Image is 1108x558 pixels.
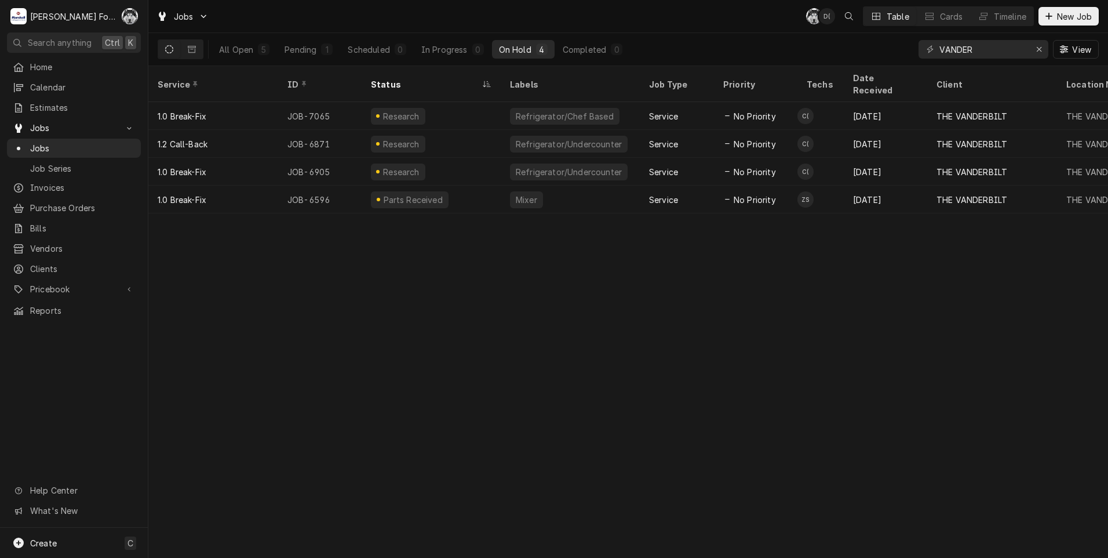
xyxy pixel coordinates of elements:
a: Go to Help Center [7,481,141,500]
div: Pending [285,44,316,56]
div: Timeline [994,10,1026,23]
div: Date Received [853,72,916,96]
div: David Testa (92)'s Avatar [819,8,835,24]
div: THE VANDERBILT [936,138,1007,150]
div: Research [382,166,421,178]
span: Purchase Orders [30,202,135,214]
div: 4 [538,44,545,56]
a: Go to Pricebook [7,280,141,299]
div: 1.0 Break-Fix [158,110,206,122]
span: Job Series [30,162,135,175]
span: Help Center [30,484,134,497]
div: THE VANDERBILT [936,166,1007,178]
span: Create [30,538,57,548]
div: Chris Murphy (103)'s Avatar [122,8,138,24]
div: JOB-6871 [278,130,362,158]
div: ID [287,78,350,90]
div: JOB-7065 [278,102,362,130]
div: Labels [510,78,630,90]
div: Marshall Food Equipment Service's Avatar [10,8,27,24]
a: Go to Jobs [7,118,141,137]
div: Parts Received [382,194,444,206]
a: Go to What's New [7,501,141,520]
div: Refrigerator/Chef Based [515,110,615,122]
div: 0 [613,44,620,56]
span: No Priority [734,166,776,178]
div: All Open [219,44,253,56]
div: Service [649,166,678,178]
span: K [128,37,133,49]
span: View [1070,44,1094,56]
a: Job Series [7,159,141,178]
div: Scheduled [348,44,389,56]
div: C( [797,136,814,152]
div: Chris Murphy (103)'s Avatar [806,8,822,24]
span: Clients [30,263,135,275]
div: [DATE] [844,130,927,158]
div: Z Pending No Schedule's Avatar [797,191,814,208]
div: C( [806,8,822,24]
span: Vendors [30,242,135,255]
div: [DATE] [844,186,927,213]
div: JOB-6596 [278,186,362,213]
div: Service [649,110,678,122]
span: No Priority [734,138,776,150]
div: 1.0 Break-Fix [158,166,206,178]
a: Home [7,57,141,77]
span: No Priority [734,194,776,206]
a: Vendors [7,239,141,258]
span: Reports [30,305,135,317]
button: Erase input [1030,40,1048,59]
div: Mixer [515,194,538,206]
div: 5 [260,44,267,56]
div: Service [649,138,678,150]
span: Bills [30,222,135,234]
div: THE VANDERBILT [936,194,1007,206]
div: M [10,8,27,24]
div: 1.2 Call-Back [158,138,207,150]
div: Research [382,110,421,122]
button: New Job [1038,7,1099,26]
div: C( [797,164,814,180]
span: What's New [30,505,134,517]
a: Go to Jobs [152,7,213,26]
div: 1.0 Break-Fix [158,194,206,206]
div: Job Type [649,78,705,90]
a: Bills [7,219,141,238]
a: Estimates [7,98,141,117]
div: C( [797,108,814,124]
div: 1 [323,44,330,56]
span: New Job [1055,10,1094,23]
div: JOB-6905 [278,158,362,186]
div: Service [649,194,678,206]
div: [PERSON_NAME] Food Equipment Service [30,10,115,23]
div: Chris Branca (99)'s Avatar [797,136,814,152]
div: Chris Branca (99)'s Avatar [797,108,814,124]
span: Pricebook [30,283,118,295]
div: On Hold [499,44,531,56]
div: Table [887,10,909,23]
div: Cards [940,10,963,23]
a: Jobs [7,139,141,158]
div: Refrigerator/Undercounter [515,166,623,178]
span: Ctrl [105,37,120,49]
span: Home [30,61,135,73]
div: [DATE] [844,158,927,186]
span: Calendar [30,81,135,93]
div: D( [819,8,835,24]
div: Research [382,138,421,150]
div: Client [936,78,1045,90]
div: 0 [475,44,482,56]
span: C [127,537,133,549]
input: Keyword search [939,40,1026,59]
a: Reports [7,301,141,320]
span: Estimates [30,102,135,114]
div: 0 [397,44,404,56]
span: Jobs [30,142,135,154]
span: No Priority [734,110,776,122]
a: Invoices [7,178,141,197]
div: Chris Branca (99)'s Avatar [797,164,814,180]
div: ZS [797,191,814,208]
div: Refrigerator/Undercounter [515,138,623,150]
span: Invoices [30,182,135,194]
